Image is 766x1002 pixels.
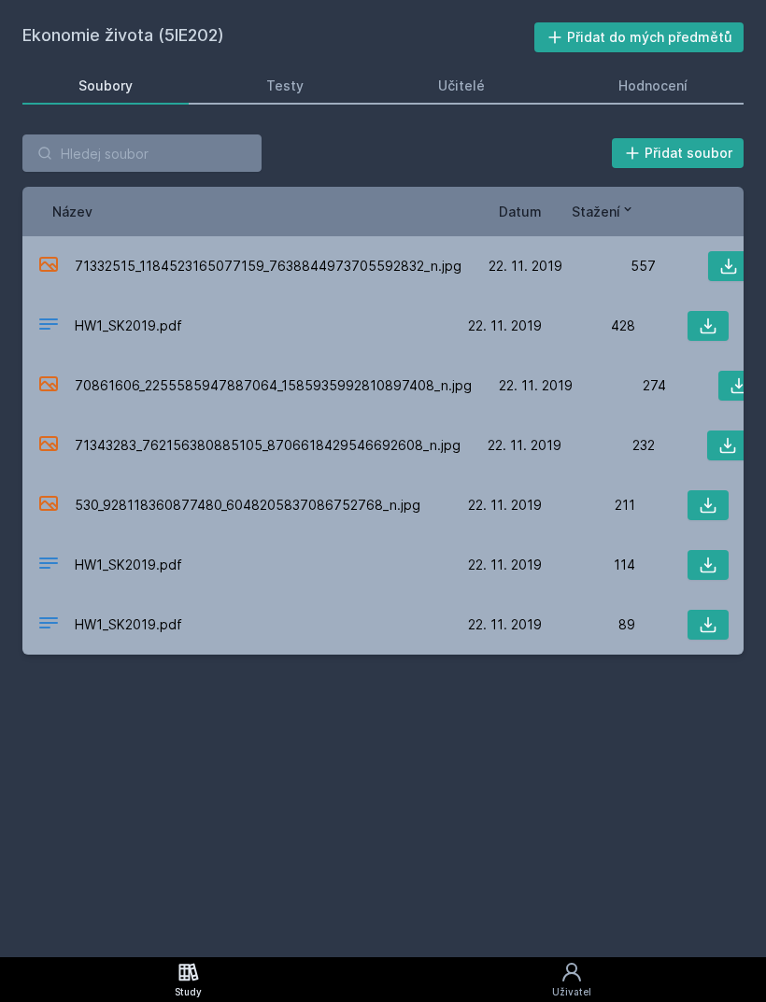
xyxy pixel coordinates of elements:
span: 530_928118360877480_6048205837086752768_n.jpg [75,496,420,515]
div: PDF [37,552,60,579]
div: JPG [37,373,60,400]
div: PDF [37,313,60,340]
button: Stažení [572,202,635,221]
a: Soubory [22,67,189,105]
button: Přidat do mých předmětů [534,22,745,52]
span: 22. 11. 2019 [468,317,542,335]
div: Testy [266,77,304,95]
div: Učitelé [438,77,485,95]
span: HW1_SK2019.pdf [75,317,182,335]
span: 22. 11. 2019 [488,436,561,455]
span: 71343283_762156380885105_8706618429546692608_n.jpg [75,436,461,455]
span: Stažení [572,202,620,221]
button: Název [52,202,92,221]
div: JPG [37,253,60,280]
div: 274 [573,376,666,395]
div: 89 [542,615,635,634]
span: 22. 11. 2019 [489,257,562,275]
div: 232 [561,436,655,455]
div: 211 [542,496,635,515]
span: 71332515_1184523165077159_7638844973705592832_n.jpg [75,257,461,275]
input: Hledej soubor [22,134,262,172]
a: Testy [211,67,361,105]
div: 428 [542,317,635,335]
div: Hodnocení [618,77,688,95]
div: Study [175,985,202,999]
span: HW1_SK2019.pdf [75,556,182,574]
span: 22. 11. 2019 [499,376,573,395]
a: Hodnocení [563,67,745,105]
div: Soubory [78,77,133,95]
div: JPG [37,432,60,459]
div: Uživatel [552,985,591,999]
span: 70861606_2255585947887064_1585935992810897408_n.jpg [75,376,472,395]
div: 557 [562,257,656,275]
span: 22. 11. 2019 [468,496,542,515]
div: PDF [37,612,60,639]
a: Učitelé [382,67,541,105]
span: HW1_SK2019.pdf [75,615,182,634]
span: 22. 11. 2019 [468,556,542,574]
button: Přidat soubor [612,138,745,168]
div: JPG [37,492,60,519]
button: Datum [499,202,542,221]
span: 22. 11. 2019 [468,615,542,634]
div: 114 [542,556,635,574]
h2: Ekonomie života (5IE202) [22,22,534,52]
